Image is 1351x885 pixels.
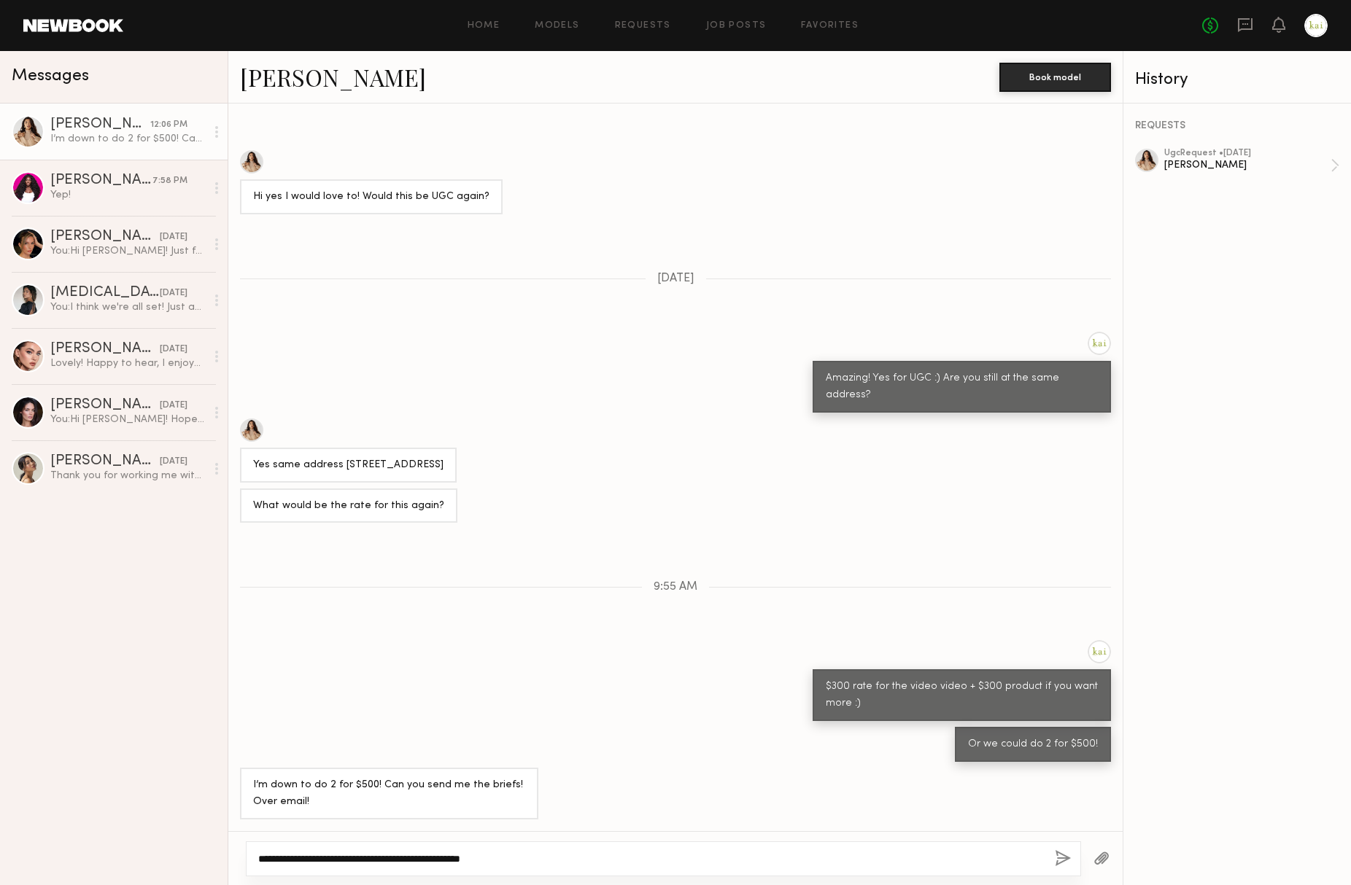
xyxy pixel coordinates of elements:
[657,273,694,285] span: [DATE]
[706,21,767,31] a: Job Posts
[50,174,152,188] div: [PERSON_NAME]
[1164,158,1331,172] div: [PERSON_NAME]
[535,21,579,31] a: Models
[50,132,206,146] div: I’m down to do 2 for $500! Can you send me the briefs! Over email!
[253,498,444,515] div: What would be the rate for this again?
[152,174,187,188] div: 7:58 PM
[50,244,206,258] div: You: Hi [PERSON_NAME]! Just following up on this! Lmk if you have any questions.
[50,398,160,413] div: [PERSON_NAME]
[253,457,444,474] div: Yes same address [STREET_ADDRESS]
[50,469,206,483] div: Thank you for working me with! It was a pleasure (:
[968,736,1098,753] div: Or we could do 2 for $500!
[468,21,500,31] a: Home
[150,118,187,132] div: 12:06 PM
[50,286,160,300] div: [MEDICAL_DATA][PERSON_NAME]
[999,63,1111,92] button: Book model
[826,370,1098,404] div: Amazing! Yes for UGC :) Are you still at the same address?
[1135,71,1339,88] div: History
[50,188,206,202] div: Yep!
[160,230,187,244] div: [DATE]
[240,61,426,93] a: [PERSON_NAME]
[50,300,206,314] div: You: I think we're all set! Just approved the content. Let me know if you need anything else :)
[12,68,89,85] span: Messages
[654,581,697,593] span: 9:55 AM
[50,454,160,469] div: [PERSON_NAME]
[1164,149,1339,182] a: ugcRequest •[DATE][PERSON_NAME]
[160,286,187,300] div: [DATE]
[826,679,1098,712] div: $300 rate for the video video + $300 product if you want more :)
[253,777,525,811] div: I’m down to do 2 for $500! Can you send me the briefs! Over email!
[615,21,671,31] a: Requests
[999,70,1111,82] a: Book model
[253,189,489,206] div: Hi yes I would love to! Would this be UGC again?
[50,230,160,244] div: [PERSON_NAME]
[50,342,160,356] div: [PERSON_NAME]
[801,21,859,31] a: Favorites
[1164,149,1331,158] div: ugc Request • [DATE]
[50,117,150,132] div: [PERSON_NAME]
[160,343,187,356] div: [DATE]
[160,455,187,469] div: [DATE]
[1135,121,1339,131] div: REQUESTS
[50,356,206,370] div: Lovely! Happy to hear, I enjoyed your products :) @lauradennis__
[160,399,187,413] div: [DATE]
[50,413,206,426] div: You: Hi [PERSON_NAME]! Hope you are doing well! Reaching out to explore opportunities to create o...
